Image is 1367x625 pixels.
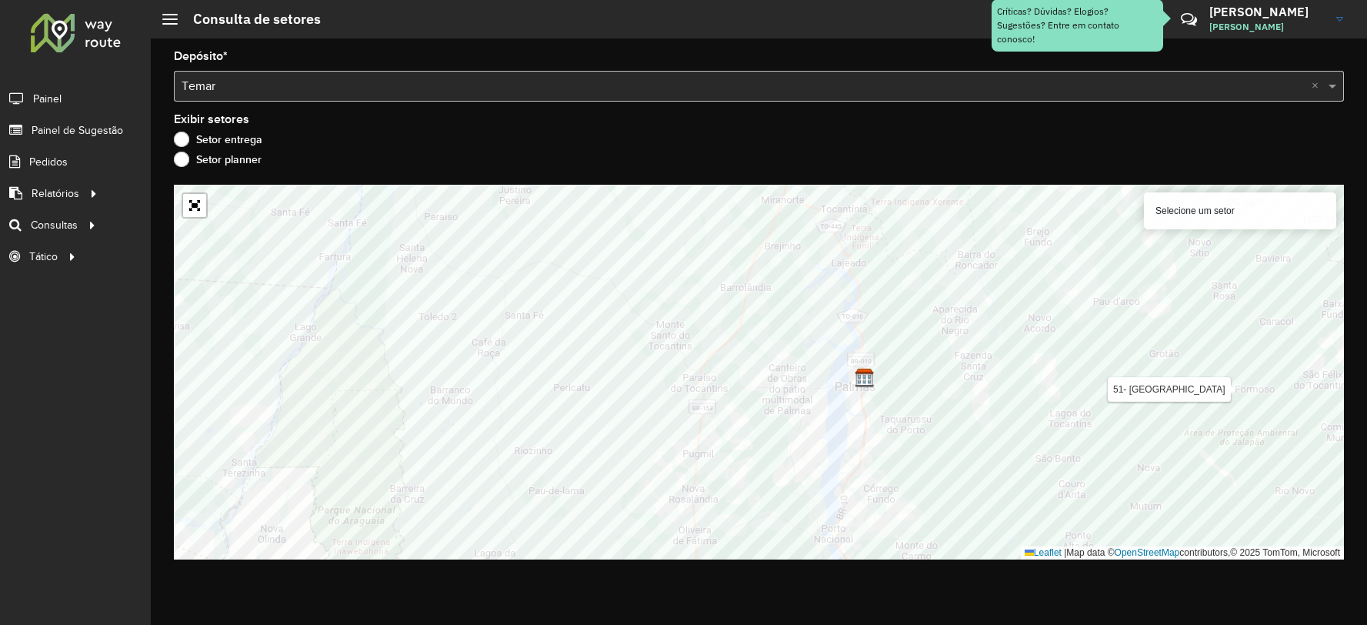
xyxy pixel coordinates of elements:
span: Clear all [1312,77,1325,95]
span: Tático [29,249,58,265]
span: Consultas [31,217,78,233]
span: | [1064,547,1066,558]
label: Depósito [174,47,228,65]
label: Setor planner [174,152,262,167]
a: Contato Rápido [1172,3,1205,36]
div: Map data © contributors,© 2025 TomTom, Microsoft [1021,546,1344,560]
h3: [PERSON_NAME] [1209,5,1325,19]
span: Pedidos [29,154,68,170]
h2: Consulta de setores [178,11,321,28]
label: Setor entrega [174,132,262,147]
span: Relatórios [32,185,79,202]
label: Exibir setores [174,110,249,129]
span: Painel de Sugestão [32,122,123,139]
span: Painel [33,91,62,107]
div: Selecione um setor [1144,192,1336,229]
a: Abrir mapa em tela cheia [183,194,206,217]
a: OpenStreetMap [1115,547,1180,558]
span: [PERSON_NAME] [1209,20,1325,34]
div: Críticas? Dúvidas? Elogios? Sugestões? Entre em contato conosco! [997,5,1158,46]
a: Leaflet [1025,547,1062,558]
